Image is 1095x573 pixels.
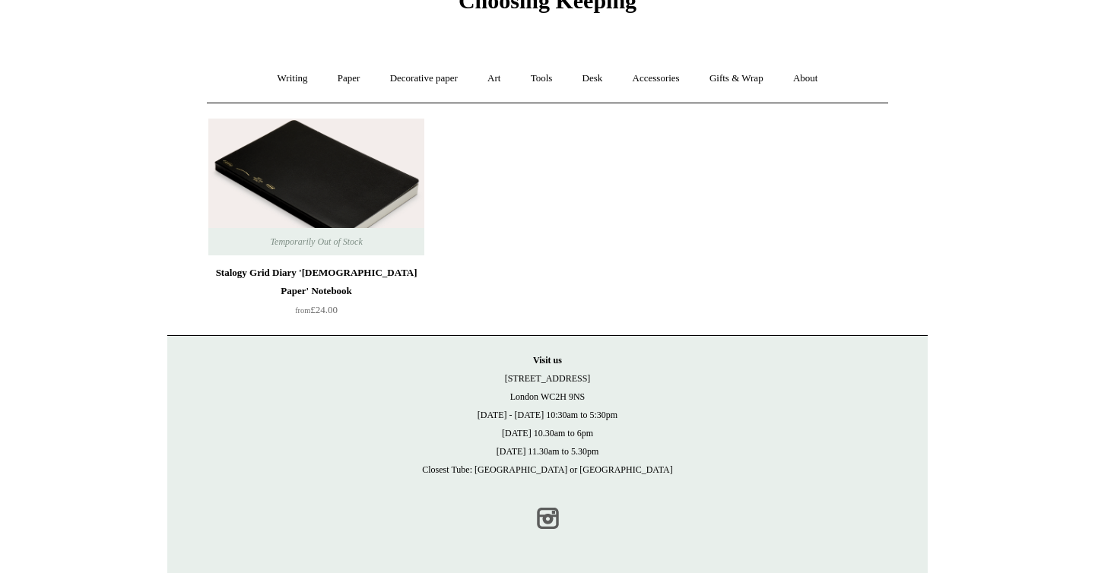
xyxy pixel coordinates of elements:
[182,351,912,479] p: [STREET_ADDRESS] London WC2H 9NS [DATE] - [DATE] 10:30am to 5:30pm [DATE] 10.30am to 6pm [DATE] 1...
[324,59,374,99] a: Paper
[264,59,322,99] a: Writing
[531,502,564,535] a: Instagram
[474,59,514,99] a: Art
[779,59,832,99] a: About
[295,304,338,315] span: £24.00
[208,264,424,326] a: Stalogy Grid Diary '[DEMOGRAPHIC_DATA] Paper' Notebook from£24.00
[255,228,377,255] span: Temporarily Out of Stock
[208,119,424,255] img: Stalogy Grid Diary 'Bible Paper' Notebook
[569,59,617,99] a: Desk
[376,59,471,99] a: Decorative paper
[696,59,777,99] a: Gifts & Wrap
[208,119,424,255] a: Stalogy Grid Diary 'Bible Paper' Notebook Stalogy Grid Diary 'Bible Paper' Notebook Temporarily O...
[533,355,562,366] strong: Visit us
[295,306,310,315] span: from
[619,59,693,99] a: Accessories
[212,264,421,300] div: Stalogy Grid Diary '[DEMOGRAPHIC_DATA] Paper' Notebook
[517,59,567,99] a: Tools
